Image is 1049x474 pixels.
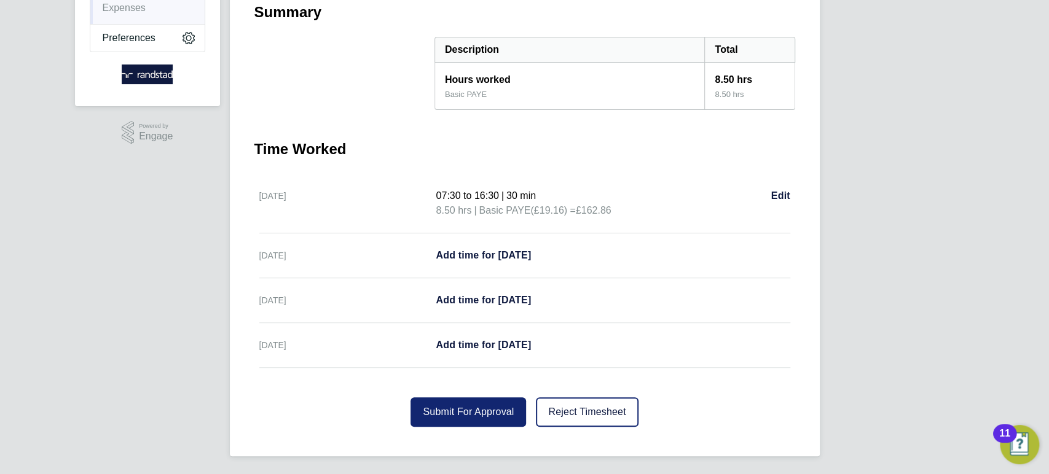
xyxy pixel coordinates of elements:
span: | [501,190,504,201]
div: 11 [999,433,1010,449]
span: 8.50 hrs [436,205,471,216]
span: Engage [139,131,173,142]
div: 8.50 hrs [704,63,794,90]
a: Go to home page [90,64,205,84]
h3: Summary [254,2,795,22]
button: Preferences [90,25,205,52]
button: Submit For Approval [411,397,526,427]
div: [DATE] [259,248,436,263]
span: £162.86 [576,205,611,216]
section: Timesheet [254,2,795,427]
span: | [474,205,476,216]
button: Open Resource Center, 11 new notifications [1000,425,1039,464]
div: [DATE] [259,338,436,352]
div: Basic PAYE [445,90,487,99]
a: Add time for [DATE] [436,338,531,352]
div: Total [704,37,794,62]
img: randstad-logo-retina.png [122,64,173,84]
span: Add time for [DATE] [436,295,531,305]
a: Add time for [DATE] [436,248,531,263]
a: Edit [771,188,790,203]
div: Summary [434,37,795,110]
span: Submit For Approval [423,406,514,417]
span: Edit [771,190,790,201]
h3: Time Worked [254,139,795,159]
a: Expenses [103,2,146,13]
div: [DATE] [259,188,436,218]
div: Description [435,37,705,62]
span: (£19.16) = [530,205,575,216]
span: Add time for [DATE] [436,250,531,260]
span: Preferences [103,33,155,44]
span: Powered by [139,121,173,131]
span: 30 min [506,190,536,201]
div: 8.50 hrs [704,90,794,109]
span: Basic PAYE [479,203,530,218]
button: Reject Timesheet [536,397,638,427]
a: Powered byEngage [122,121,173,144]
span: 07:30 to 16:30 [436,190,498,201]
span: Reject Timesheet [548,406,626,417]
div: Hours worked [435,63,705,90]
span: Add time for [DATE] [436,340,531,350]
div: [DATE] [259,293,436,308]
a: Add time for [DATE] [436,293,531,308]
